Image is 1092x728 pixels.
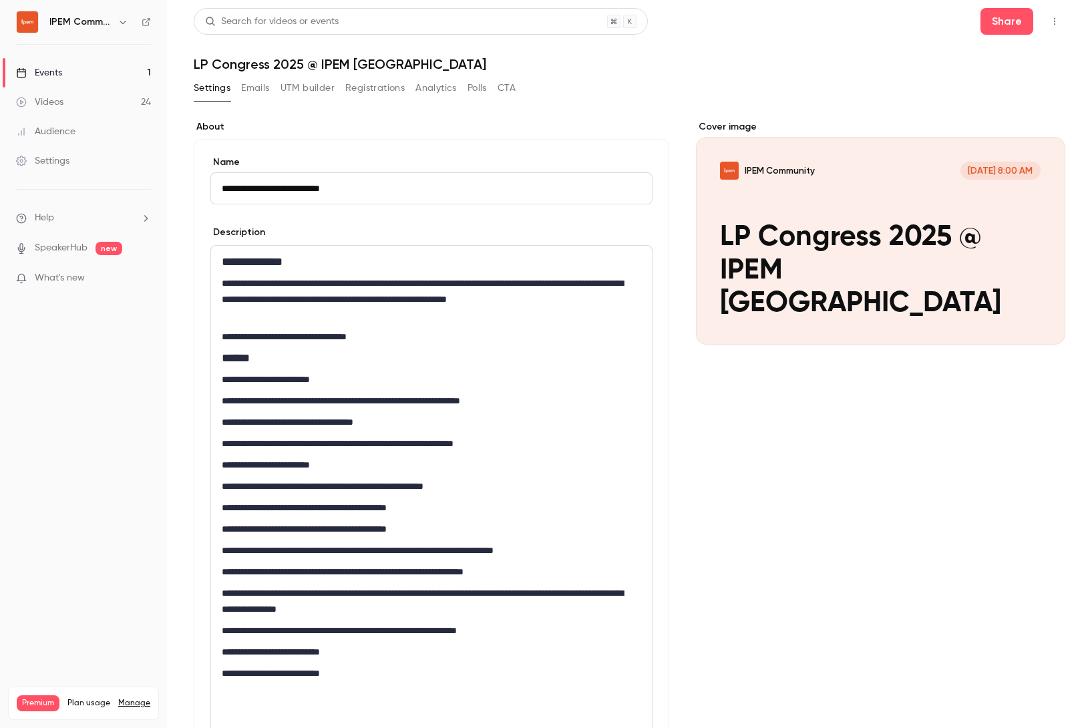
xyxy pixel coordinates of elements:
[194,77,230,99] button: Settings
[498,77,516,99] button: CTA
[281,77,335,99] button: UTM builder
[35,271,85,285] span: What's new
[135,272,151,285] iframe: Noticeable Trigger
[696,120,1065,134] label: Cover image
[118,698,150,709] a: Manage
[210,156,653,169] label: Name
[16,66,62,79] div: Events
[16,125,75,138] div: Audience
[17,695,59,711] span: Premium
[696,120,1065,345] section: Cover image
[35,241,87,255] a: SpeakerHub
[17,11,38,33] img: IPEM Community
[241,77,269,99] button: Emails
[16,154,69,168] div: Settings
[16,211,151,225] li: help-dropdown-opener
[96,242,122,255] span: new
[49,15,112,29] h6: IPEM Community
[194,56,1065,72] h1: LP Congress 2025 @ IPEM [GEOGRAPHIC_DATA]
[415,77,457,99] button: Analytics
[345,77,405,99] button: Registrations
[205,15,339,29] div: Search for videos or events
[980,8,1033,35] button: Share
[16,96,63,109] div: Videos
[67,698,110,709] span: Plan usage
[194,120,669,134] label: About
[35,211,54,225] span: Help
[468,77,487,99] button: Polls
[210,226,265,239] label: Description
